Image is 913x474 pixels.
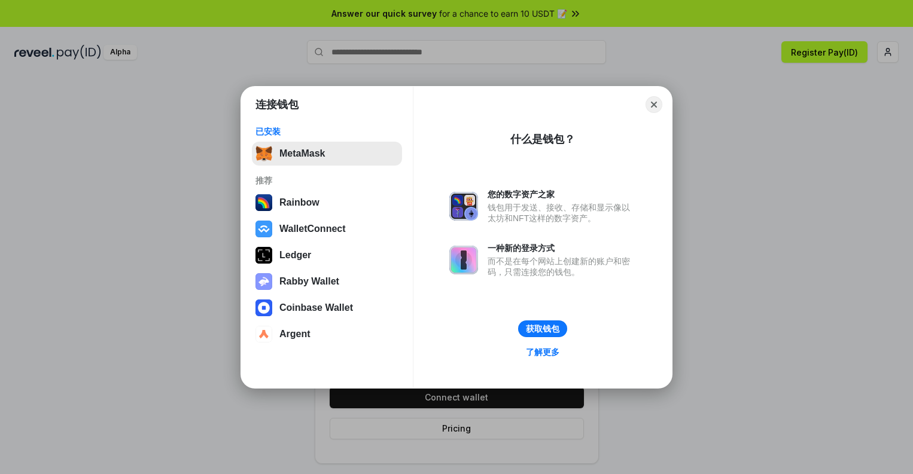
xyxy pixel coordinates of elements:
div: 推荐 [255,175,398,186]
img: svg+xml,%3Csvg%20xmlns%3D%22http%3A%2F%2Fwww.w3.org%2F2000%2Fsvg%22%20width%3D%2228%22%20height%3... [255,247,272,264]
button: Argent [252,322,402,346]
div: 了解更多 [526,347,559,357]
h1: 连接钱包 [255,97,299,112]
button: Ledger [252,243,402,267]
div: 您的数字资产之家 [488,189,636,200]
div: Rainbow [279,197,319,208]
div: Argent [279,329,311,340]
a: 了解更多 [519,344,567,360]
button: Close [646,96,662,113]
img: svg+xml,%3Csvg%20width%3D%22120%22%20height%3D%22120%22%20viewBox%3D%220%200%20120%20120%22%20fil... [255,194,272,211]
img: svg+xml,%3Csvg%20fill%3D%22none%22%20height%3D%2233%22%20viewBox%3D%220%200%2035%2033%22%20width%... [255,145,272,162]
button: Rabby Wallet [252,270,402,293]
button: WalletConnect [252,217,402,241]
img: svg+xml,%3Csvg%20xmlns%3D%22http%3A%2F%2Fwww.w3.org%2F2000%2Fsvg%22%20fill%3D%22none%22%20viewBox... [449,192,478,221]
div: Rabby Wallet [279,276,339,287]
div: 钱包用于发送、接收、存储和显示像以太坊和NFT这样的数字资产。 [488,202,636,224]
div: Ledger [279,250,311,261]
div: WalletConnect [279,224,346,234]
img: svg+xml,%3Csvg%20xmlns%3D%22http%3A%2F%2Fwww.w3.org%2F2000%2Fsvg%22%20fill%3D%22none%22%20viewBox... [449,246,478,274]
div: 已安装 [255,126,398,137]
button: Coinbase Wallet [252,296,402,320]
button: Rainbow [252,191,402,215]
div: 而不是在每个网站上创建新的账户和密码，只需连接您的钱包。 [488,256,636,277]
img: svg+xml,%3Csvg%20width%3D%2228%22%20height%3D%2228%22%20viewBox%3D%220%200%2028%2028%22%20fill%3D... [255,221,272,237]
img: svg+xml,%3Csvg%20xmlns%3D%22http%3A%2F%2Fwww.w3.org%2F2000%2Fsvg%22%20fill%3D%22none%22%20viewBox... [255,273,272,290]
img: svg+xml,%3Csvg%20width%3D%2228%22%20height%3D%2228%22%20viewBox%3D%220%200%2028%2028%22%20fill%3D... [255,299,272,316]
div: 一种新的登录方式 [488,243,636,253]
div: MetaMask [279,148,325,159]
button: MetaMask [252,142,402,166]
div: 获取钱包 [526,323,559,334]
div: Coinbase Wallet [279,302,353,313]
img: svg+xml,%3Csvg%20width%3D%2228%22%20height%3D%2228%22%20viewBox%3D%220%200%2028%2028%22%20fill%3D... [255,326,272,342]
button: 获取钱包 [518,320,567,337]
div: 什么是钱包？ [510,132,575,146]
